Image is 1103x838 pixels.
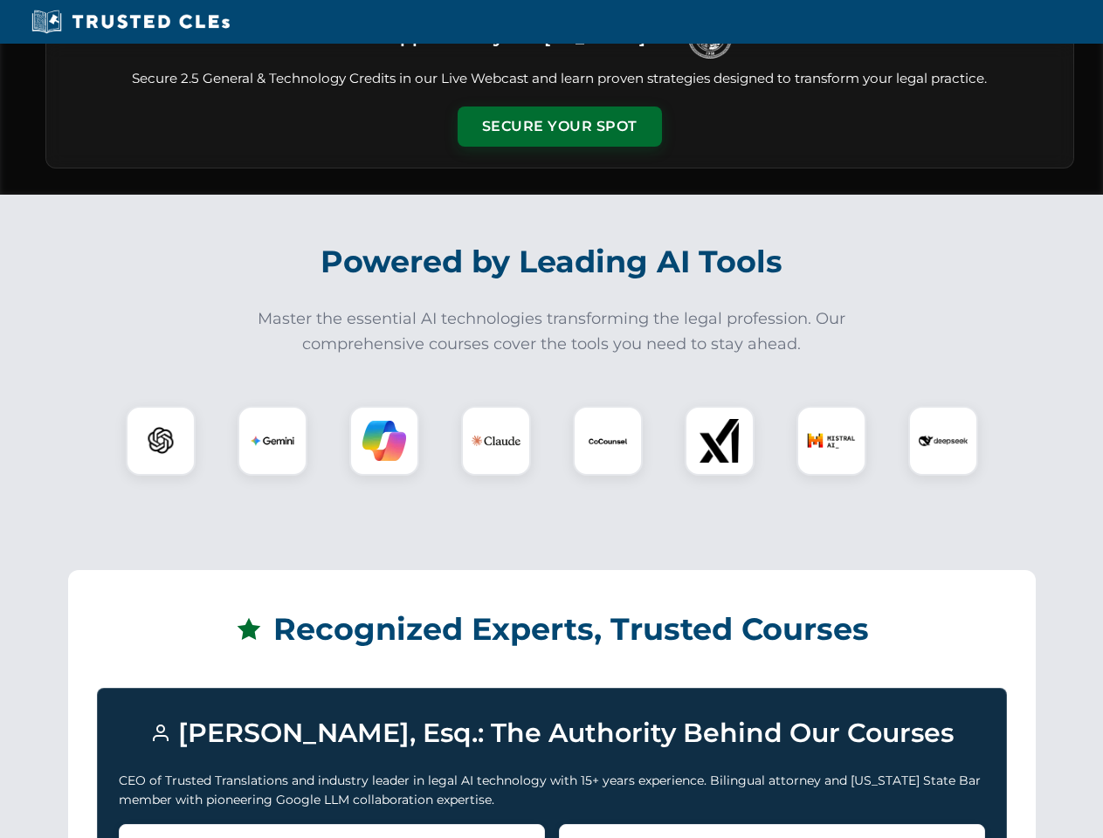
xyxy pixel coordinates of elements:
[67,69,1052,89] p: Secure 2.5 General & Technology Credits in our Live Webcast and learn proven strategies designed ...
[573,406,643,476] div: CoCounsel
[238,406,307,476] div: Gemini
[119,710,985,757] h3: [PERSON_NAME], Esq.: The Authority Behind Our Courses
[135,416,186,466] img: ChatGPT Logo
[349,406,419,476] div: Copilot
[97,599,1007,660] h2: Recognized Experts, Trusted Courses
[908,406,978,476] div: DeepSeek
[796,406,866,476] div: Mistral AI
[586,419,630,463] img: CoCounsel Logo
[919,416,968,465] img: DeepSeek Logo
[68,231,1036,292] h2: Powered by Leading AI Tools
[807,416,856,465] img: Mistral AI Logo
[458,106,662,147] button: Secure Your Spot
[119,771,985,810] p: CEO of Trusted Translations and industry leader in legal AI technology with 15+ years experience....
[461,406,531,476] div: Claude
[698,419,741,463] img: xAI Logo
[26,9,235,35] img: Trusted CLEs
[251,419,294,463] img: Gemini Logo
[246,306,858,357] p: Master the essential AI technologies transforming the legal profession. Our comprehensive courses...
[126,406,196,476] div: ChatGPT
[685,406,755,476] div: xAI
[472,416,520,465] img: Claude Logo
[362,419,406,463] img: Copilot Logo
